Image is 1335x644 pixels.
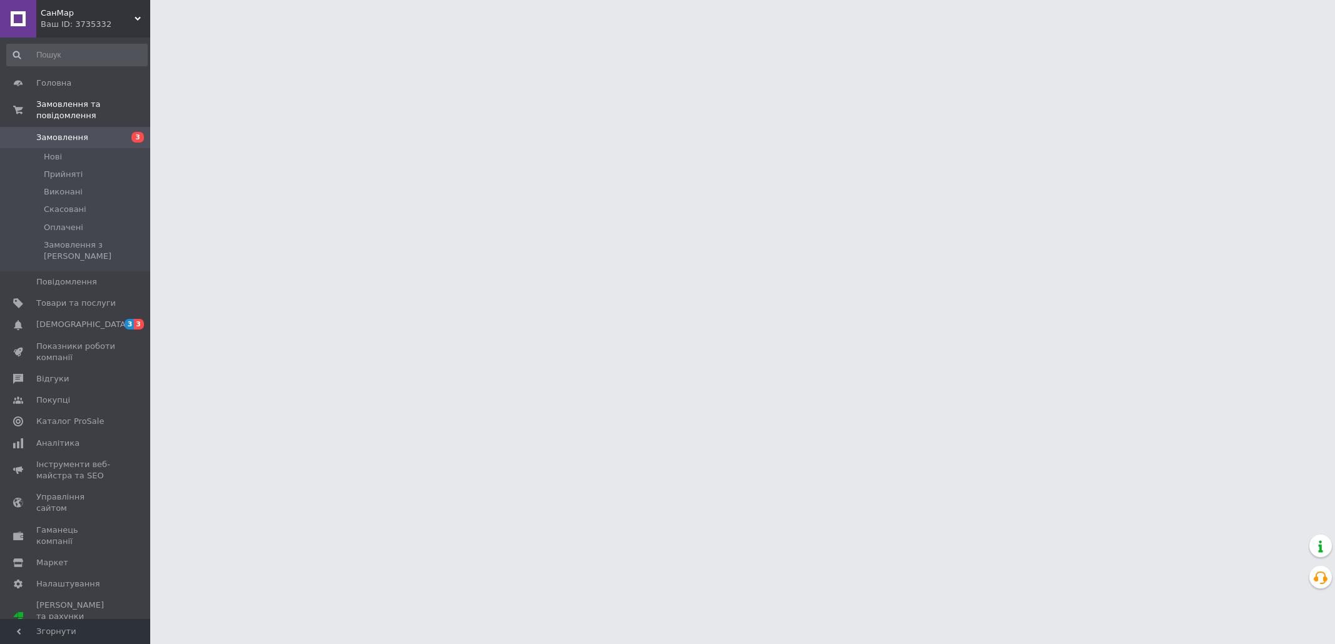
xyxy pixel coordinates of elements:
input: Пошук [6,44,148,66]
span: Налаштування [36,578,100,590]
span: Повідомлення [36,276,97,288]
div: Ваш ID: 3735332 [41,19,150,30]
span: [PERSON_NAME] та рахунки [36,600,116,634]
span: Головна [36,78,71,89]
span: Замовлення з [PERSON_NAME] [44,239,146,262]
span: 3 [131,132,144,143]
span: СанМар [41,8,135,19]
span: Товари та послуги [36,298,116,309]
span: Показники роботи компанії [36,341,116,363]
span: Виконані [44,186,83,198]
span: Замовлення та повідомлення [36,99,150,121]
span: Покупці [36,395,70,406]
span: Інструменти веб-майстра та SEO [36,459,116,481]
span: 3 [125,319,135,330]
span: Прийняті [44,169,83,180]
span: Замовлення [36,132,88,143]
span: [DEMOGRAPHIC_DATA] [36,319,129,330]
span: Каталог ProSale [36,416,104,427]
span: Оплачені [44,222,83,233]
span: Відгуки [36,373,69,385]
span: Гаманець компанії [36,525,116,547]
span: Маркет [36,557,68,568]
span: Аналітика [36,438,79,449]
span: Нові [44,151,62,163]
span: 3 [134,319,144,330]
span: Управління сайтом [36,491,116,514]
span: Скасовані [44,204,86,215]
